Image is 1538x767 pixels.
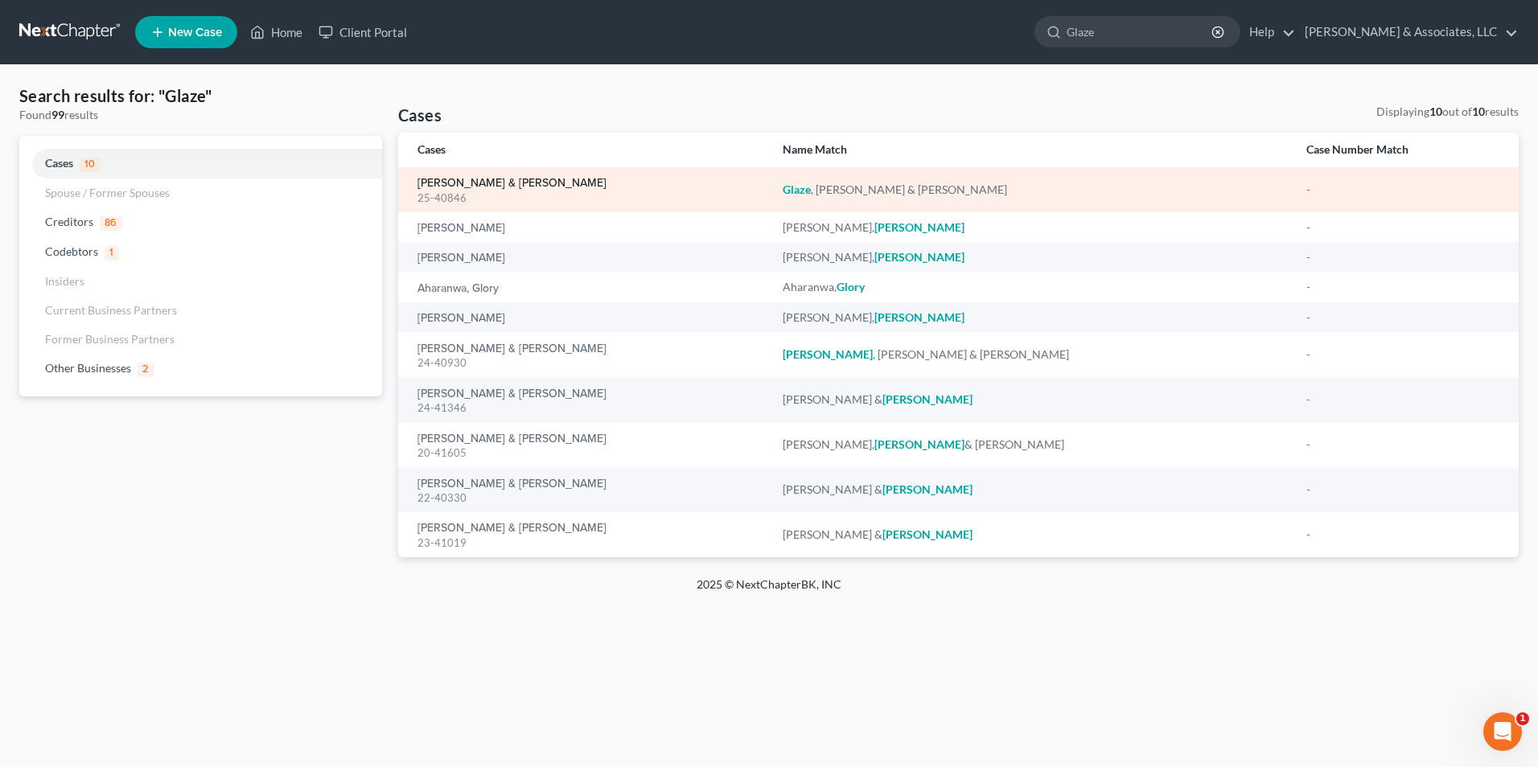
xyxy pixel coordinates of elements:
[19,296,382,325] a: Current Business Partners
[45,361,131,375] span: Other Businesses
[783,310,1281,326] div: [PERSON_NAME],
[882,527,973,541] em: [PERSON_NAME]
[45,303,177,317] span: Current Business Partners
[783,182,1281,198] div: , [PERSON_NAME] & [PERSON_NAME]
[45,156,73,170] span: Cases
[1306,437,1499,453] div: -
[45,332,175,346] span: Former Business Partners
[310,18,415,47] a: Client Portal
[417,355,757,371] div: 24-40930
[417,178,607,189] a: [PERSON_NAME] & [PERSON_NAME]
[783,183,811,196] em: Glaze
[1472,105,1485,118] strong: 10
[168,27,222,39] span: New Case
[783,279,1281,295] div: Aharanwa,
[1306,279,1499,295] div: -
[1306,310,1499,326] div: -
[417,388,607,400] a: [PERSON_NAME] & [PERSON_NAME]
[1297,18,1518,47] a: [PERSON_NAME] & Associates, LLC
[51,108,64,121] strong: 99
[874,250,964,264] em: [PERSON_NAME]
[417,535,757,551] div: 23-41019
[1067,17,1214,47] input: Search by name...
[783,249,1281,265] div: [PERSON_NAME],
[1293,133,1519,167] th: Case Number Match
[770,133,1293,167] th: Name Match
[138,363,154,377] span: 2
[19,84,382,107] h4: Search results for: "Glaze"
[1429,105,1442,118] strong: 10
[882,482,973,496] em: [PERSON_NAME]
[45,244,98,258] span: Codebtors
[398,104,442,126] h4: Cases
[417,490,757,506] div: 22-40330
[19,178,382,207] a: Spouse / Former Spouses
[874,220,964,234] em: [PERSON_NAME]
[417,478,607,490] a: [PERSON_NAME] & [PERSON_NAME]
[1306,482,1499,498] div: -
[19,237,382,267] a: Codebtors1
[874,310,964,324] em: [PERSON_NAME]
[783,527,1281,543] div: [PERSON_NAME] &
[783,482,1281,498] div: [PERSON_NAME] &
[1516,712,1529,725] span: 1
[1306,527,1499,543] div: -
[417,433,607,445] a: [PERSON_NAME] & [PERSON_NAME]
[1306,219,1499,236] div: -
[242,18,310,47] a: Home
[45,215,93,228] span: Creditors
[417,191,757,206] div: 25-40846
[417,523,607,534] a: [PERSON_NAME] & [PERSON_NAME]
[417,283,499,294] a: Aharanwa, Glory
[19,149,382,178] a: Cases10
[417,313,505,324] a: [PERSON_NAME]
[417,252,505,264] a: [PERSON_NAME]
[1306,182,1499,198] div: -
[417,445,757,461] div: 20-41605
[1376,104,1519,120] div: Displaying out of results
[783,347,873,361] em: [PERSON_NAME]
[417,400,757,416] div: 24-41346
[783,219,1281,236] div: [PERSON_NAME],
[1241,18,1295,47] a: Help
[80,158,101,172] span: 10
[874,437,964,451] em: [PERSON_NAME]
[398,133,770,167] th: Cases
[45,274,84,288] span: Insiders
[100,216,122,231] span: 86
[19,325,382,354] a: Former Business Partners
[310,576,1228,605] div: 2025 © NextChapterBK, INC
[837,280,865,293] em: Glory
[1483,712,1522,751] iframe: Intercom live chat
[45,186,170,199] span: Spouse / Former Spouses
[417,223,505,234] a: [PERSON_NAME]
[1306,249,1499,265] div: -
[783,347,1281,363] div: , [PERSON_NAME] & [PERSON_NAME]
[882,392,973,406] em: [PERSON_NAME]
[105,246,119,260] span: 1
[417,343,607,355] a: [PERSON_NAME] & [PERSON_NAME]
[19,354,382,383] a: Other Businesses2
[1306,392,1499,408] div: -
[783,392,1281,408] div: [PERSON_NAME] &
[19,207,382,237] a: Creditors86
[1306,347,1499,363] div: -
[19,107,382,123] div: Found results
[783,437,1281,453] div: [PERSON_NAME], & [PERSON_NAME]
[19,267,382,296] a: Insiders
